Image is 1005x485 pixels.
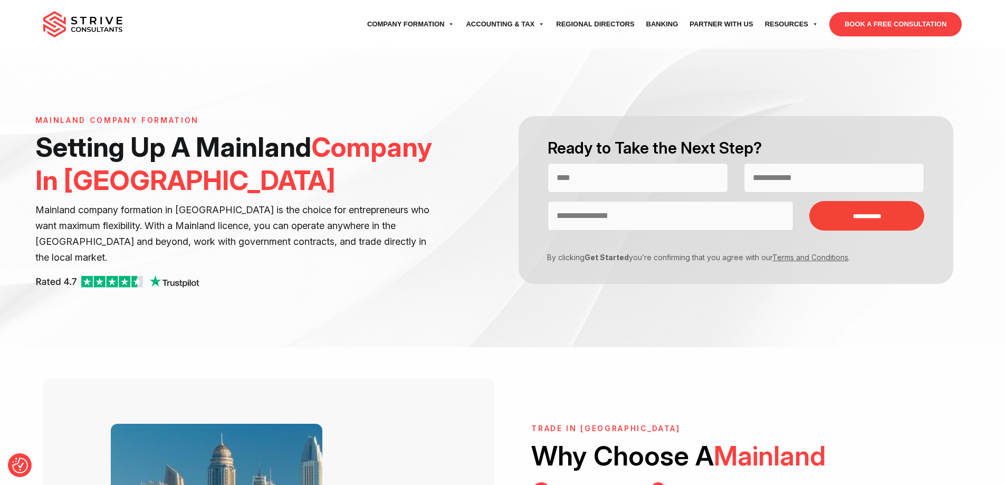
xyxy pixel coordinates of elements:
[829,12,962,36] a: BOOK A FREE CONSULTATION
[35,116,437,125] h6: Mainland Company Formation
[460,9,550,39] a: Accounting & Tax
[548,137,924,159] h2: Ready to Take the Next Step?
[12,458,28,473] button: Consent Preferences
[12,458,28,473] img: Revisit consent button
[361,9,461,39] a: Company Formation
[502,116,970,284] form: Contact form
[531,424,941,433] h6: TRADE IN [GEOGRAPHIC_DATA]
[43,11,122,37] img: main-logo.svg
[540,252,916,263] p: By clicking you’re confirming that you agree with our .
[640,9,684,39] a: Banking
[759,9,824,39] a: Resources
[35,130,437,197] h1: Setting Up A Mainland
[35,202,437,265] p: Mainland company formation in [GEOGRAPHIC_DATA] is the choice for entrepreneurs who want maximum ...
[684,9,759,39] a: Partner with Us
[550,9,640,39] a: Regional Directors
[772,253,848,262] a: Terms and Conditions
[585,253,629,262] strong: Get Started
